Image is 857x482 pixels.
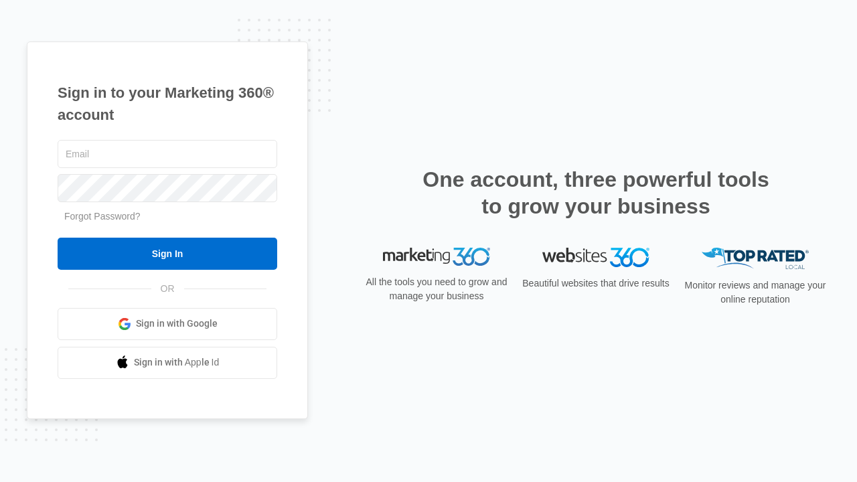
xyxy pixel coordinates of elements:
[136,317,218,331] span: Sign in with Google
[58,347,277,379] a: Sign in with Apple Id
[542,248,649,267] img: Websites 360
[521,276,671,291] p: Beautiful websites that drive results
[134,355,220,370] span: Sign in with Apple Id
[418,166,773,220] h2: One account, three powerful tools to grow your business
[58,82,277,126] h1: Sign in to your Marketing 360® account
[58,238,277,270] input: Sign In
[702,248,809,270] img: Top Rated Local
[151,282,184,296] span: OR
[362,275,512,303] p: All the tools you need to grow and manage your business
[64,211,141,222] a: Forgot Password?
[58,308,277,340] a: Sign in with Google
[58,140,277,168] input: Email
[383,248,490,266] img: Marketing 360
[680,278,830,307] p: Monitor reviews and manage your online reputation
